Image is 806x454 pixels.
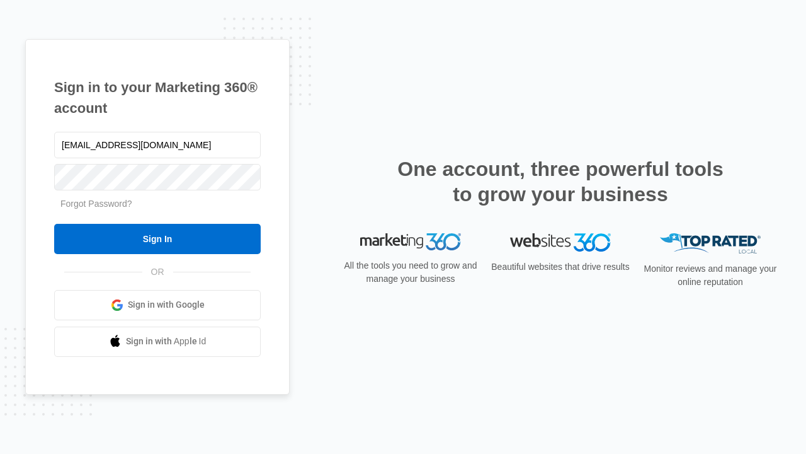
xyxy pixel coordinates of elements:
[490,260,631,274] p: Beautiful websites that drive results
[60,199,132,209] a: Forgot Password?
[128,298,205,311] span: Sign in with Google
[54,327,261,357] a: Sign in with Apple Id
[54,290,261,320] a: Sign in with Google
[126,335,207,348] span: Sign in with Apple Id
[510,233,611,252] img: Websites 360
[54,224,261,254] input: Sign In
[360,233,461,251] img: Marketing 360
[54,77,261,119] h1: Sign in to your Marketing 360® account
[394,156,727,207] h2: One account, three powerful tools to grow your business
[54,132,261,158] input: Email
[640,262,781,289] p: Monitor reviews and manage your online reputation
[340,259,481,286] p: All the tools you need to grow and manage your business
[660,233,761,254] img: Top Rated Local
[142,265,173,279] span: OR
